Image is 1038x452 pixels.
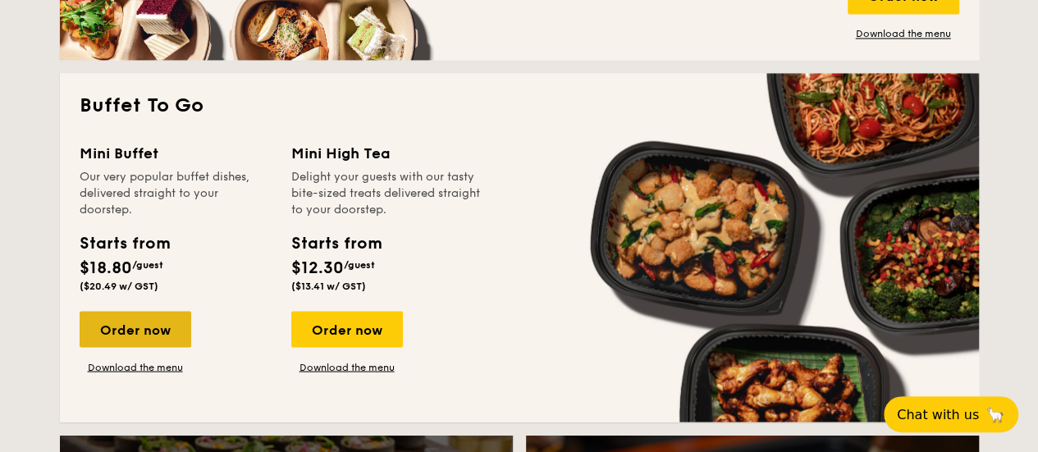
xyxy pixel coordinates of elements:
[80,168,272,217] div: Our very popular buffet dishes, delivered straight to your doorstep.
[80,360,191,373] a: Download the menu
[884,396,1018,432] button: Chat with us🦙
[132,258,163,270] span: /guest
[897,407,979,422] span: Chat with us
[80,142,272,165] div: Mini Buffet
[291,258,344,277] span: $12.30
[848,27,959,40] a: Download the menu
[985,405,1005,424] span: 🦙
[291,142,483,165] div: Mini High Tea
[80,280,158,291] span: ($20.49 w/ GST)
[80,231,169,255] div: Starts from
[344,258,375,270] span: /guest
[80,93,959,119] h2: Buffet To Go
[291,280,366,291] span: ($13.41 w/ GST)
[291,311,403,347] div: Order now
[291,231,381,255] div: Starts from
[291,360,403,373] a: Download the menu
[291,168,483,217] div: Delight your guests with our tasty bite-sized treats delivered straight to your doorstep.
[80,258,132,277] span: $18.80
[80,311,191,347] div: Order now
